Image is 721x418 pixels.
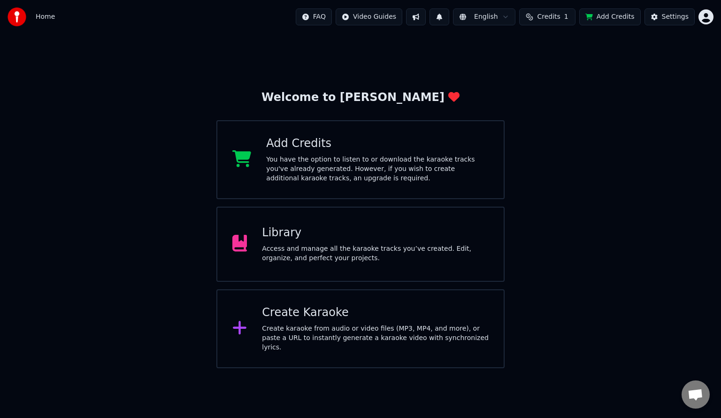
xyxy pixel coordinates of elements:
span: Credits [537,12,560,22]
a: Open chat [682,380,710,409]
button: Add Credits [579,8,641,25]
div: You have the option to listen to or download the karaoke tracks you've already generated. However... [266,155,489,183]
span: Home [36,12,55,22]
img: youka [8,8,26,26]
div: Add Credits [266,136,489,151]
div: Library [262,225,489,240]
button: FAQ [296,8,332,25]
span: 1 [564,12,568,22]
nav: breadcrumb [36,12,55,22]
button: Credits1 [519,8,575,25]
div: Access and manage all the karaoke tracks you’ve created. Edit, organize, and perfect your projects. [262,244,489,263]
div: Welcome to [PERSON_NAME] [261,90,460,105]
div: Settings [662,12,689,22]
button: Video Guides [336,8,402,25]
button: Settings [644,8,695,25]
div: Create Karaoke [262,305,489,320]
div: Create karaoke from audio or video files (MP3, MP4, and more), or paste a URL to instantly genera... [262,324,489,352]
